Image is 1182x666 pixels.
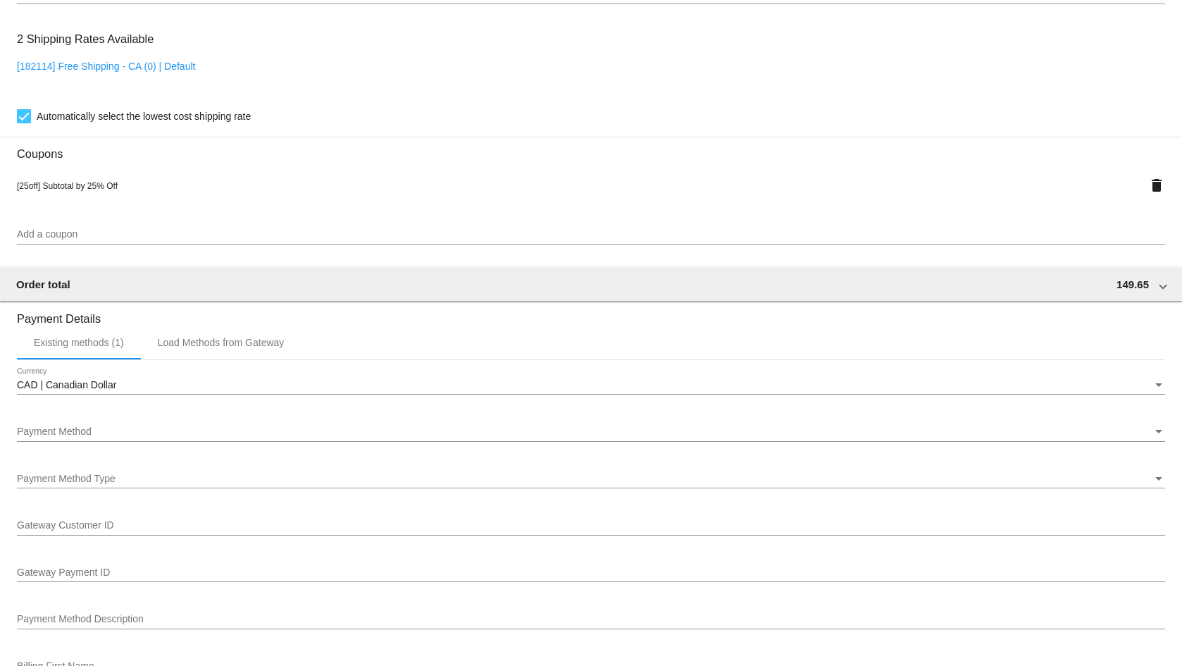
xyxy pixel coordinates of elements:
mat-icon: delete [1148,177,1165,194]
div: Load Methods from Gateway [158,337,285,348]
h3: Coupons [17,137,1165,161]
a: [182114] Free Shipping - CA (0) | Default [17,61,195,72]
span: Automatically select the lowest cost shipping rate [37,108,251,125]
mat-select: Payment Method [17,426,1165,438]
input: Gateway Payment ID [17,567,1165,579]
span: 149.65 [1116,278,1149,290]
span: CAD | Canadian Dollar [17,379,116,390]
input: Payment Method Description [17,614,1165,625]
h3: Payment Details [17,302,1165,326]
span: Order total [16,278,70,290]
span: [25off] Subtotal by 25% Off [17,181,118,191]
div: Existing methods (1) [34,337,124,348]
mat-select: Currency [17,380,1165,391]
h3: 2 Shipping Rates Available [17,24,154,54]
span: Payment Method [17,426,92,437]
input: Add a coupon [17,229,1165,240]
input: Gateway Customer ID [17,520,1165,531]
mat-select: Payment Method Type [17,474,1165,485]
span: Payment Method Type [17,473,116,484]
